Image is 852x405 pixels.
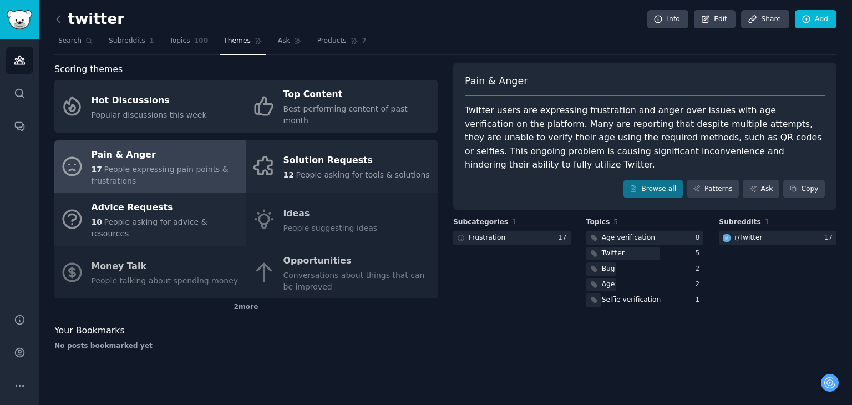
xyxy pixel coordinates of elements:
div: Advice Requests [92,199,240,217]
span: People asking for advice & resources [92,217,207,238]
div: 17 [558,233,571,243]
div: Hot Discussions [92,92,207,109]
a: Themes [220,32,266,55]
img: GummySearch logo [7,10,32,29]
img: Twitter [723,234,731,242]
a: Advice Requests10People asking for advice & resources [54,193,246,246]
span: Best-performing content of past month [283,104,408,125]
span: Topics [169,36,190,46]
div: 2 [696,264,704,274]
div: Age verification [602,233,655,243]
span: 12 [283,170,294,179]
a: Age2 [586,278,704,292]
div: Frustration [469,233,505,243]
span: 100 [194,36,209,46]
div: r/ Twitter [734,233,762,243]
span: Your Bookmarks [54,324,125,338]
a: Products7 [313,32,371,55]
span: People expressing pain points & frustrations [92,165,229,185]
div: Pain & Anger [92,146,240,164]
a: Age verification8 [586,231,704,245]
div: Twitter users are expressing frustration and anger over issues with age verification on the platf... [465,104,825,172]
span: Search [58,36,82,46]
span: Subcategories [453,217,508,227]
a: Hot DiscussionsPopular discussions this week [54,80,246,133]
a: Selfie verification1 [586,293,704,307]
div: 2 more [54,298,438,316]
div: 5 [696,249,704,259]
span: People asking for tools & solutions [296,170,429,179]
span: Topics [586,217,610,227]
a: Bug2 [586,262,704,276]
div: Bug [602,264,615,274]
a: Pain & Anger17People expressing pain points & frustrations [54,140,246,193]
span: Themes [224,36,251,46]
div: 17 [824,233,836,243]
div: No posts bookmarked yet [54,341,438,351]
span: 1 [149,36,154,46]
span: Scoring themes [54,63,123,77]
div: Selfie verification [602,295,661,305]
a: Top ContentBest-performing content of past month [246,80,438,133]
div: Twitter [602,249,625,259]
div: Age [602,280,615,290]
a: Subreddits1 [105,32,158,55]
a: Frustration17 [453,231,571,245]
h2: twitter [54,11,124,28]
a: Topics100 [165,32,212,55]
span: Subreddits [109,36,145,46]
a: Twitter5 [586,247,704,261]
div: Top Content [283,86,432,104]
span: 1 [512,218,516,226]
span: Popular discussions this week [92,110,207,119]
a: Search [54,32,97,55]
span: Products [317,36,347,46]
span: Ask [278,36,290,46]
div: 1 [696,295,704,305]
div: 2 [696,280,704,290]
a: Twitterr/Twitter17 [719,231,836,245]
span: 7 [362,36,367,46]
div: 8 [696,233,704,243]
span: 17 [92,165,102,174]
a: Ask [274,32,306,55]
span: Pain & Anger [465,74,528,88]
div: Solution Requests [283,152,430,170]
span: 10 [92,217,102,226]
a: Solution Requests12People asking for tools & solutions [246,140,438,193]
